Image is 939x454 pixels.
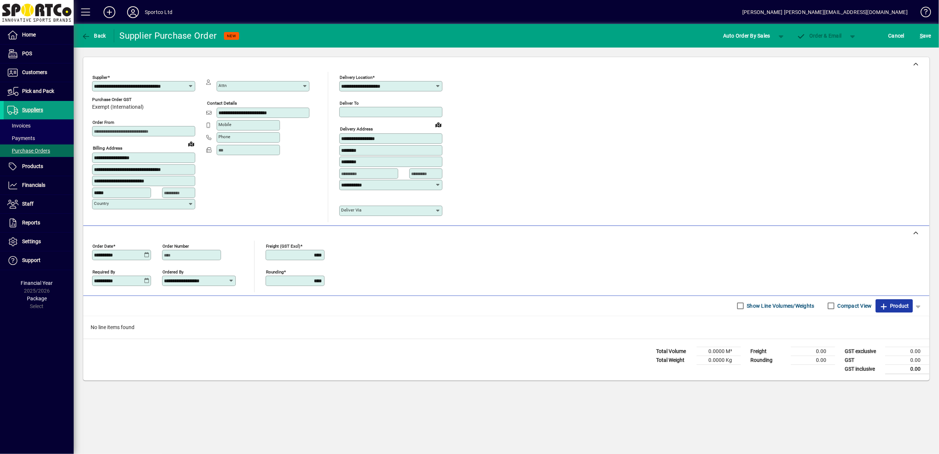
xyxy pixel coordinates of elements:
div: Sportco Ltd [145,6,172,18]
a: View on map [432,119,444,130]
label: Show Line Volumes/Weights [746,302,814,310]
span: POS [22,50,32,56]
a: Payments [4,132,74,144]
a: Customers [4,63,74,82]
a: Settings [4,233,74,251]
mat-label: Deliver To [340,101,359,106]
span: Suppliers [22,107,43,113]
span: Settings [22,238,41,244]
div: No line items found [83,316,929,339]
span: Order & Email [797,33,842,39]
td: Rounding [747,356,791,364]
mat-label: Supplier [92,75,108,80]
a: View on map [185,138,197,150]
span: ave [920,30,931,42]
button: Add [98,6,121,19]
app-page-header-button: Back [74,29,114,42]
td: 0.00 [885,356,929,364]
td: Freight [747,347,791,356]
span: Back [81,33,106,39]
a: Products [4,157,74,176]
mat-label: Deliver via [341,207,361,213]
span: NEW [227,34,236,38]
span: Financials [22,182,45,188]
span: Financial Year [21,280,53,286]
button: Product [876,299,913,312]
a: Staff [4,195,74,213]
button: Save [918,29,933,42]
label: Compact View [836,302,872,310]
mat-label: Mobile [218,122,231,127]
a: POS [4,45,74,63]
td: GST inclusive [841,364,885,374]
td: Total Weight [652,356,697,364]
span: Products [22,163,43,169]
button: Order & Email [793,29,845,42]
mat-label: Attn [218,83,227,88]
span: Purchase Orders [7,148,50,154]
span: Support [22,257,41,263]
span: Customers [22,69,47,75]
td: GST [841,356,885,364]
div: [PERSON_NAME] [PERSON_NAME][EMAIL_ADDRESS][DOMAIN_NAME] [742,6,908,18]
mat-label: Freight (GST excl) [266,243,300,248]
td: 0.0000 Kg [697,356,741,364]
button: Auto Order By Sales [719,29,774,42]
td: GST exclusive [841,347,885,356]
span: Product [879,300,909,312]
td: 0.00 [791,347,835,356]
div: Supplier Purchase Order [120,30,217,42]
mat-label: Phone [218,134,230,139]
span: Exempt (International) [92,104,144,110]
span: Package [27,296,47,301]
span: Home [22,32,36,38]
span: S [920,33,923,39]
span: Invoices [7,123,31,129]
button: Cancel [887,29,907,42]
span: Staff [22,201,34,207]
span: Payments [7,135,35,141]
mat-label: Order from [92,120,114,125]
a: Knowledge Base [915,1,930,25]
a: Support [4,251,74,270]
mat-label: Country [94,201,109,206]
td: 0.00 [885,364,929,374]
button: Back [80,29,108,42]
a: Pick and Pack [4,82,74,101]
a: Purchase Orders [4,144,74,157]
td: 0.0000 M³ [697,347,741,356]
mat-label: Ordered by [162,269,183,274]
mat-label: Required by [92,269,115,274]
mat-label: Rounding [266,269,284,274]
a: Financials [4,176,74,195]
span: Auto Order By Sales [723,30,770,42]
td: Total Volume [652,347,697,356]
a: Reports [4,214,74,232]
td: 0.00 [791,356,835,364]
mat-label: Delivery Location [340,75,372,80]
mat-label: Order date [92,243,113,248]
a: Home [4,26,74,44]
a: Invoices [4,119,74,132]
span: Pick and Pack [22,88,54,94]
span: Reports [22,220,40,226]
td: 0.00 [885,347,929,356]
span: Cancel [889,30,905,42]
mat-label: Order number [162,243,189,248]
span: Purchase Order GST [92,97,144,102]
button: Profile [121,6,145,19]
